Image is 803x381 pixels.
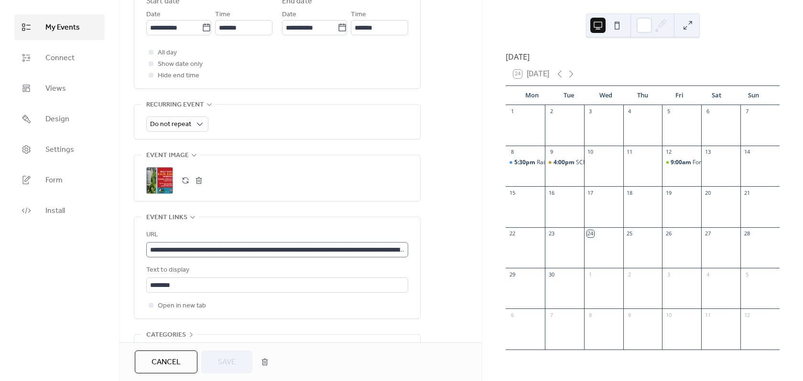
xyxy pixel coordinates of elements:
[351,9,366,21] span: Time
[45,175,63,186] span: Form
[135,350,197,373] button: Cancel
[626,230,633,237] div: 25
[550,86,587,105] div: Tue
[548,230,555,237] div: 23
[509,311,516,318] div: 6
[704,230,711,237] div: 27
[548,311,555,318] div: 7
[624,86,661,105] div: Thu
[693,159,735,167] div: Forestry [DATE]
[513,86,550,105] div: Mon
[665,189,672,196] div: 19
[509,148,516,156] div: 8
[671,159,693,167] span: 9:00am
[704,108,711,115] div: 6
[146,265,406,276] div: Text to display
[509,271,516,278] div: 29
[626,108,633,115] div: 4
[576,159,668,167] div: SCD Board of Supervisors Meeting
[45,114,69,125] span: Design
[14,167,105,193] a: Form
[704,271,711,278] div: 4
[506,51,780,63] div: [DATE]
[743,311,750,318] div: 12
[548,189,555,196] div: 16
[587,230,594,237] div: 24
[14,198,105,223] a: Install
[282,9,296,21] span: Date
[743,189,750,196] div: 21
[626,271,633,278] div: 2
[548,148,555,156] div: 9
[704,311,711,318] div: 11
[626,148,633,156] div: 11
[587,108,594,115] div: 3
[743,230,750,237] div: 28
[662,159,701,167] div: Forestry Field Day
[743,148,750,156] div: 14
[665,148,672,156] div: 12
[14,14,105,40] a: My Events
[146,167,173,194] div: ;
[553,159,576,167] span: 4:00pm
[146,9,161,21] span: Date
[146,99,204,111] span: Recurring event
[587,148,594,156] div: 10
[506,159,545,167] div: Rain Barrel Workshop: Retrofitting & Linking Two Barrels
[537,159,686,167] div: Rain Barrel Workshop: Retrofitting & Linking Two Barrels
[548,108,555,115] div: 2
[665,271,672,278] div: 3
[215,9,230,21] span: Time
[14,45,105,71] a: Connect
[158,59,203,70] span: Show date only
[665,311,672,318] div: 10
[158,300,206,312] span: Open in new tab
[152,357,181,368] span: Cancel
[146,150,189,161] span: Event image
[587,311,594,318] div: 8
[45,83,66,95] span: Views
[509,189,516,196] div: 15
[14,75,105,101] a: Views
[14,137,105,162] a: Settings
[743,108,750,115] div: 7
[665,108,672,115] div: 5
[548,271,555,278] div: 30
[587,271,594,278] div: 1
[587,189,594,196] div: 17
[146,329,186,341] span: Categories
[158,47,177,59] span: All day
[698,86,735,105] div: Sat
[735,86,772,105] div: Sun
[134,335,420,355] div: •••
[509,230,516,237] div: 22
[587,86,624,105] div: Wed
[150,118,191,131] span: Do not repeat
[146,212,187,223] span: Event links
[45,22,80,33] span: My Events
[514,159,537,167] span: 5:30pm
[743,271,750,278] div: 5
[626,311,633,318] div: 9
[626,189,633,196] div: 18
[661,86,698,105] div: Fri
[45,144,74,156] span: Settings
[704,189,711,196] div: 20
[509,108,516,115] div: 1
[45,205,65,217] span: Install
[665,230,672,237] div: 26
[146,229,406,241] div: URL
[704,148,711,156] div: 13
[14,106,105,132] a: Design
[158,70,199,82] span: Hide end time
[45,53,75,64] span: Connect
[545,159,584,167] div: SCD Board of Supervisors Meeting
